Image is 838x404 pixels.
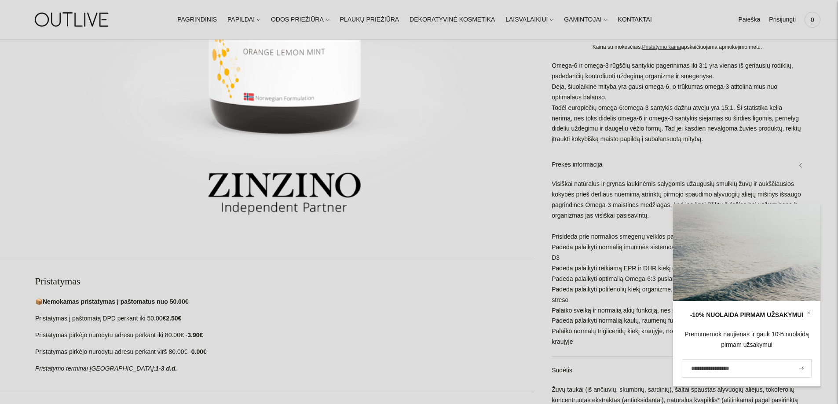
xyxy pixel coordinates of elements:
strong: 1-3 d.d. [155,365,177,372]
a: 0 [805,10,820,29]
em: Pristatymo terminai [GEOGRAPHIC_DATA]: [35,365,155,372]
p: Pristatymas į paštomatą DPD perkant iki 50.00€ [35,313,534,324]
strong: 3.90€ [187,331,203,338]
a: Sudėtis [552,357,803,385]
a: KONTAKTAI [618,10,652,29]
p: Pristatymas pirkėjo nurodytu adresu perkant iki 80.00€ - [35,330,534,341]
a: PAGRINDINIS [177,10,217,29]
a: Prekės informacija [552,151,803,179]
a: DEKORATYVINĖ KOSMETIKA [410,10,495,29]
strong: 2.50€ [166,315,181,322]
img: OUTLIVE [18,4,128,35]
p: Pristatymas pirkėjo nurodytu adresu perkant virš 80.00€ - [35,347,534,357]
a: Paieška [738,10,760,29]
div: Kaina su mokesčiais. apskaičiuojama apmokėjimo metu. [552,43,803,52]
div: -10% NUOLAIDA PIRMAM UŽSAKYMUI [682,310,812,320]
p: Omega-6 ir omega-3 rūgščių santykio pagerinimas iki 3:1 yra vienas iš geriausių rodiklių, padedan... [552,61,803,145]
strong: Nemokamas pristatymas į paštomatus nuo 50.00€ [43,298,188,305]
div: Prenumeruok naujienas ir gauk 10% nuolaidą pirmam užsakymui [682,329,812,350]
h2: Pristatymas [35,275,534,288]
span: 0 [806,14,819,26]
a: Prisijungti [769,10,796,29]
div: Visiškai natūralus ir grynas laukinėmis sąlygomis užaugusių smulkių žuvų ir aukščiausios kokybės ... [552,179,803,357]
strong: 0.00€ [191,348,207,355]
a: PAPILDAI [227,10,260,29]
p: 📦 [35,297,534,307]
a: LAISVALAIKIUI [505,10,553,29]
a: GAMINTOJAI [564,10,607,29]
a: Pristatymo kaina [642,44,681,51]
a: PLAUKŲ PRIEŽIŪRA [340,10,399,29]
a: ODOS PRIEŽIŪRA [271,10,329,29]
